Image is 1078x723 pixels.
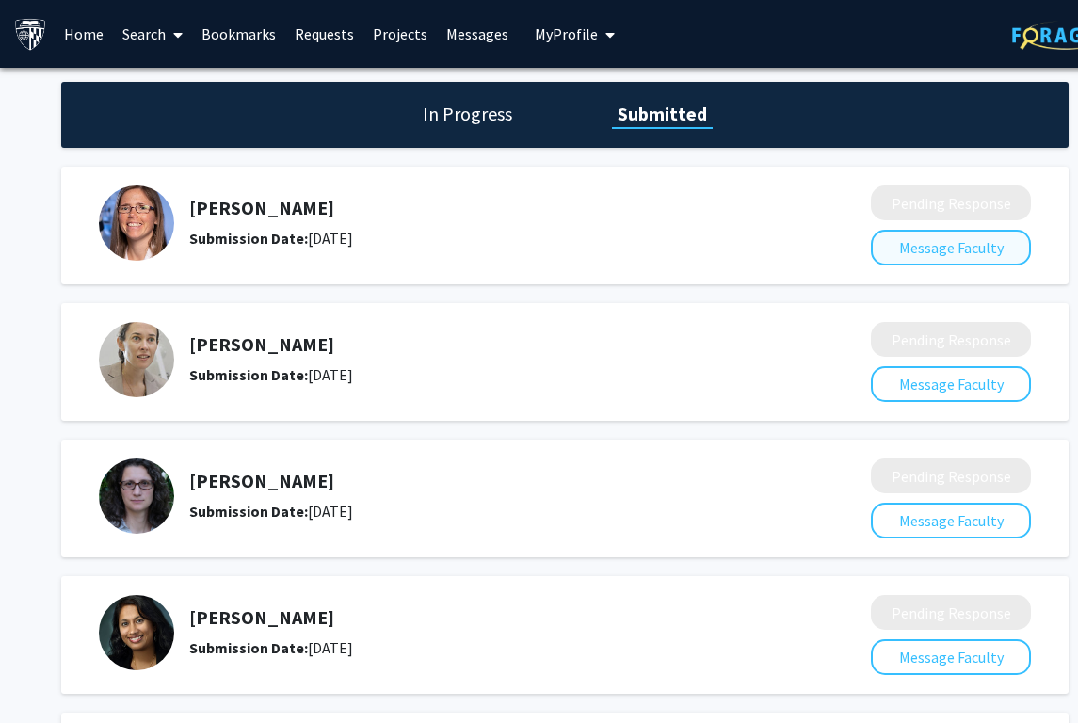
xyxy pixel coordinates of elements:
[189,227,771,249] div: [DATE]
[363,1,437,67] a: Projects
[871,648,1031,667] a: Message Faculty
[285,1,363,67] a: Requests
[871,238,1031,257] a: Message Faculty
[99,595,174,670] img: Profile Picture
[871,366,1031,402] button: Message Faculty
[535,24,598,43] span: My Profile
[871,595,1031,630] button: Pending Response
[189,500,771,522] div: [DATE]
[14,638,80,709] iframe: Chat
[189,229,308,248] b: Submission Date:
[871,322,1031,357] button: Pending Response
[189,638,308,657] b: Submission Date:
[871,511,1031,530] a: Message Faculty
[99,185,174,261] img: Profile Picture
[871,230,1031,265] button: Message Faculty
[99,458,174,534] img: Profile Picture
[189,365,308,384] b: Submission Date:
[189,606,771,629] h5: [PERSON_NAME]
[189,636,771,659] div: [DATE]
[871,503,1031,538] button: Message Faculty
[189,333,771,356] h5: [PERSON_NAME]
[612,101,713,127] h1: Submitted
[871,375,1031,394] a: Message Faculty
[192,1,285,67] a: Bookmarks
[871,639,1031,675] button: Message Faculty
[871,185,1031,220] button: Pending Response
[437,1,518,67] a: Messages
[189,197,771,219] h5: [PERSON_NAME]
[189,502,308,521] b: Submission Date:
[14,18,47,51] img: Johns Hopkins University Logo
[113,1,192,67] a: Search
[99,322,174,397] img: Profile Picture
[189,363,771,386] div: [DATE]
[189,470,771,492] h5: [PERSON_NAME]
[417,101,518,127] h1: In Progress
[871,458,1031,493] button: Pending Response
[55,1,113,67] a: Home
